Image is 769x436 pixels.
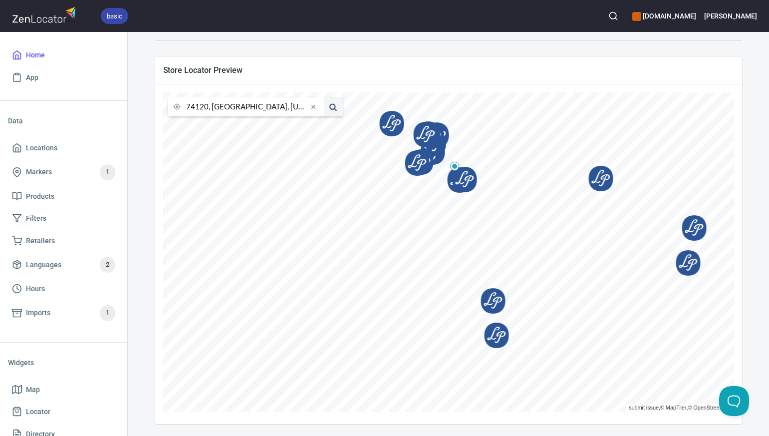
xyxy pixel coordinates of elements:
[26,235,55,247] span: Retailers
[8,66,119,89] a: App
[26,49,45,61] span: Home
[632,12,641,21] button: color-CE600E
[8,230,119,252] a: Retailers
[8,109,119,133] li: Data
[163,65,734,75] span: Store Locator Preview
[8,159,119,185] a: Markers1
[26,283,45,295] span: Hours
[163,92,734,412] canvas: Map
[8,278,119,300] a: Hours
[100,166,115,178] span: 1
[26,71,38,84] span: App
[26,406,50,418] span: Locator
[26,307,50,319] span: Imports
[26,166,52,178] span: Markers
[26,259,61,271] span: Languages
[101,8,128,24] div: basic
[8,252,119,278] a: Languages2
[8,207,119,230] a: Filters
[8,137,119,159] a: Locations
[8,185,119,208] a: Products
[101,11,128,21] span: basic
[704,10,757,21] h6: [PERSON_NAME]
[632,10,696,21] h6: [DOMAIN_NAME]
[8,44,119,66] a: Home
[8,401,119,423] a: Locator
[26,212,46,225] span: Filters
[100,307,115,319] span: 1
[186,97,308,116] input: city or postal code
[26,190,54,203] span: Products
[8,351,119,375] li: Widgets
[100,259,115,271] span: 2
[8,300,119,326] a: Imports1
[704,5,757,27] button: [PERSON_NAME]
[8,379,119,401] a: Map
[12,4,79,25] img: zenlocator
[719,386,749,416] iframe: Help Scout Beacon - Open
[26,384,40,396] span: Map
[26,142,57,154] span: Locations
